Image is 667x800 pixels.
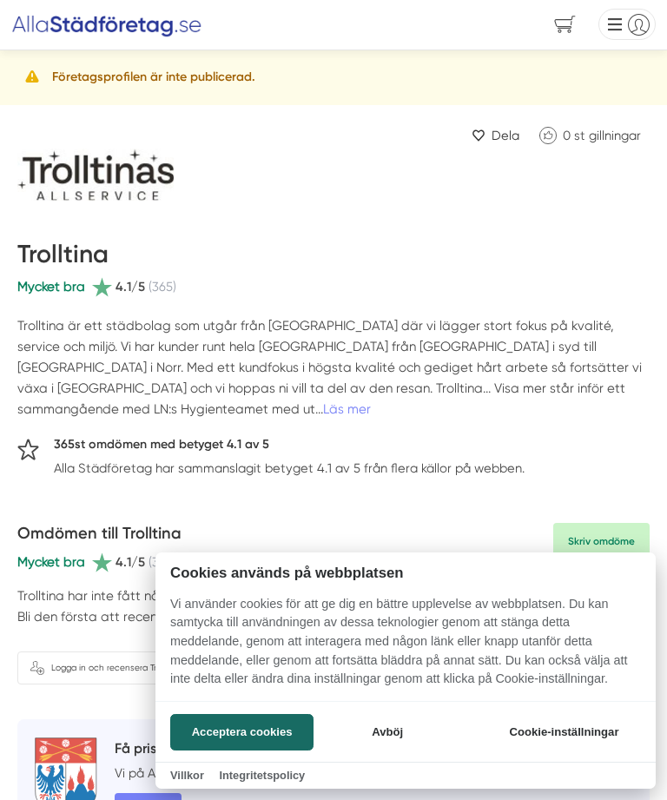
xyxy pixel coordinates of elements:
a: Integritetspolicy [219,769,305,782]
button: Avböj [318,714,457,750]
button: Cookie-inställningar [488,714,640,750]
a: Villkor [170,769,204,782]
p: Vi använder cookies för att ge dig en bättre upplevelse av webbplatsen. Du kan samtycka till anvä... [155,595,656,701]
button: Acceptera cookies [170,714,314,750]
h2: Cookies används på webbplatsen [155,565,656,581]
